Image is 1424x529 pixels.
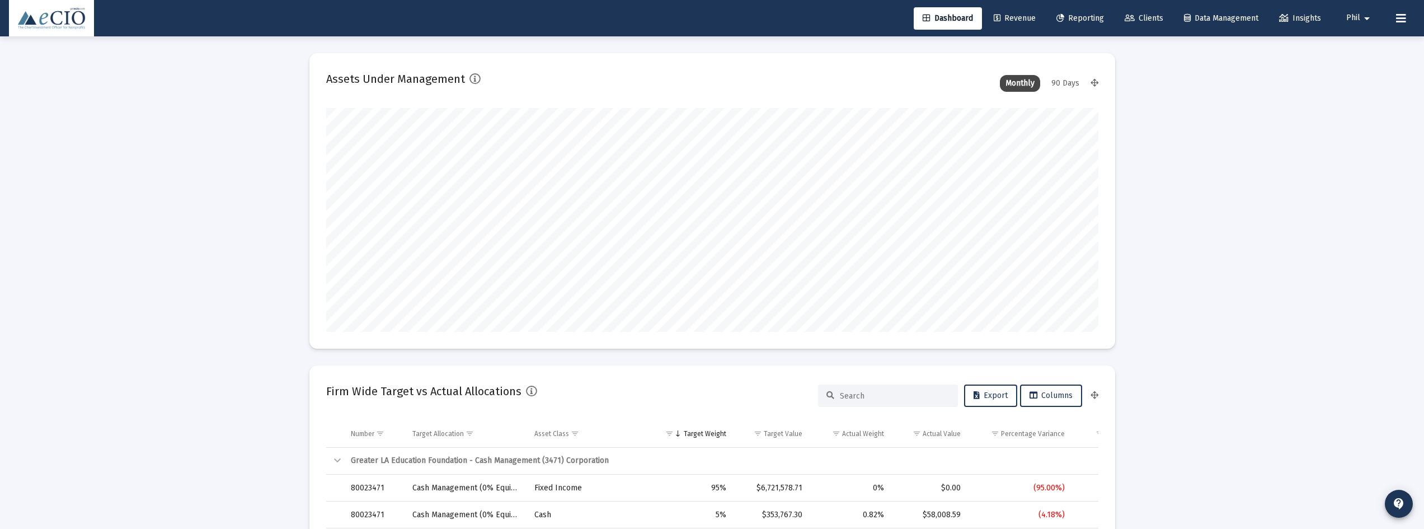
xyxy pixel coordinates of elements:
[913,429,921,438] span: Show filter options for column 'Actual Value'
[1333,7,1387,29] button: Phil
[974,391,1008,400] span: Export
[684,429,726,438] div: Target Weight
[1020,385,1082,407] button: Columns
[1080,509,1152,521] div: ($295,758.71)
[527,420,652,447] td: Column Asset Class
[1270,7,1330,30] a: Insights
[742,483,802,494] div: $6,721,578.71
[1030,391,1073,400] span: Columns
[1080,483,1152,494] div: ($6,721,578.71)
[754,429,762,438] span: Show filter options for column 'Target Value'
[1047,7,1113,30] a: Reporting
[1175,7,1267,30] a: Data Management
[376,429,384,438] span: Show filter options for column 'Number'
[832,429,840,438] span: Show filter options for column 'Actual Weight'
[923,13,973,23] span: Dashboard
[571,429,579,438] span: Show filter options for column 'Asset Class'
[534,429,569,438] div: Asset Class
[351,455,1152,466] div: Greater LA Education Foundation - Cash Management (3471) Corporation
[818,509,884,521] div: 0.82%
[991,429,999,438] span: Show filter options for column 'Percentage Variance'
[326,448,343,475] td: Collapse
[734,420,810,447] td: Column Target Value
[976,483,1065,494] div: (95.00%)
[653,420,734,447] td: Column Target Weight
[964,385,1017,407] button: Export
[1392,497,1406,511] mat-icon: contact_support
[1346,13,1360,23] span: Phil
[326,382,521,400] h2: Firm Wide Target vs Actual Allocations
[405,420,527,447] td: Column Target Allocation
[900,483,961,494] div: $0.00
[466,429,474,438] span: Show filter options for column 'Target Allocation'
[343,502,405,528] td: 80023471
[1279,13,1321,23] span: Insights
[810,420,892,447] td: Column Actual Weight
[1073,420,1162,447] td: Column Dollar Variance
[527,502,652,528] td: Cash
[900,509,961,521] div: $58,008.59
[343,420,405,447] td: Column Number
[1184,13,1258,23] span: Data Management
[914,7,982,30] a: Dashboard
[985,7,1045,30] a: Revenue
[969,420,1073,447] td: Column Percentage Variance
[923,429,961,438] div: Actual Value
[661,509,726,521] div: 5%
[1125,13,1163,23] span: Clients
[405,475,527,502] td: Cash Management (0% Equity)
[405,502,527,528] td: Cash Management (0% Equity)
[742,509,802,521] div: $353,767.30
[326,70,465,88] h2: Assets Under Management
[976,509,1065,521] div: (4.18%)
[842,429,884,438] div: Actual Weight
[661,483,726,494] div: 95%
[1360,7,1374,30] mat-icon: arrow_drop_down
[1001,429,1065,438] div: Percentage Variance
[1096,429,1104,438] span: Show filter options for column 'Dollar Variance'
[1056,13,1104,23] span: Reporting
[1000,75,1040,92] div: Monthly
[351,429,374,438] div: Number
[665,429,674,438] span: Show filter options for column 'Target Weight'
[892,420,969,447] td: Column Actual Value
[840,391,950,401] input: Search
[343,475,405,502] td: 80023471
[17,7,86,30] img: Dashboard
[1116,7,1172,30] a: Clients
[764,429,802,438] div: Target Value
[1046,75,1085,92] div: 90 Days
[412,429,464,438] div: Target Allocation
[527,475,652,502] td: Fixed Income
[818,483,884,494] div: 0%
[994,13,1036,23] span: Revenue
